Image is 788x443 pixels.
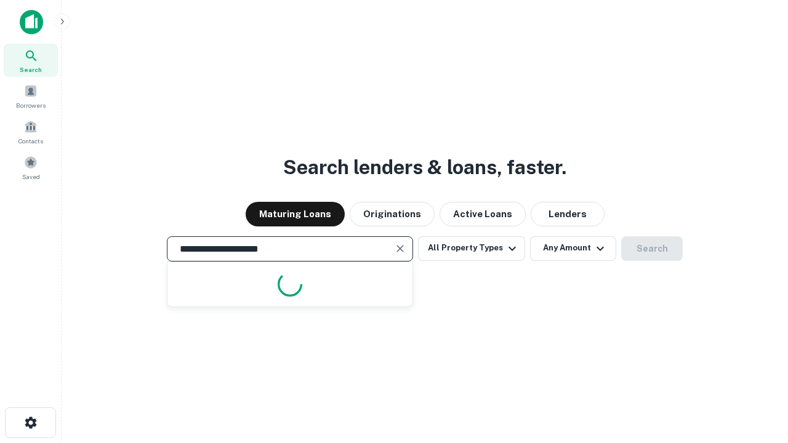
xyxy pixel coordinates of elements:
[418,236,525,261] button: All Property Types
[531,202,605,226] button: Lenders
[4,151,58,184] a: Saved
[4,44,58,77] a: Search
[350,202,435,226] button: Originations
[726,345,788,404] iframe: Chat Widget
[392,240,409,257] button: Clear
[20,65,42,74] span: Search
[440,202,526,226] button: Active Loans
[20,10,43,34] img: capitalize-icon.png
[18,136,43,146] span: Contacts
[246,202,345,226] button: Maturing Loans
[4,115,58,148] a: Contacts
[530,236,616,261] button: Any Amount
[22,172,40,182] span: Saved
[4,79,58,113] a: Borrowers
[283,153,566,182] h3: Search lenders & loans, faster.
[16,100,46,110] span: Borrowers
